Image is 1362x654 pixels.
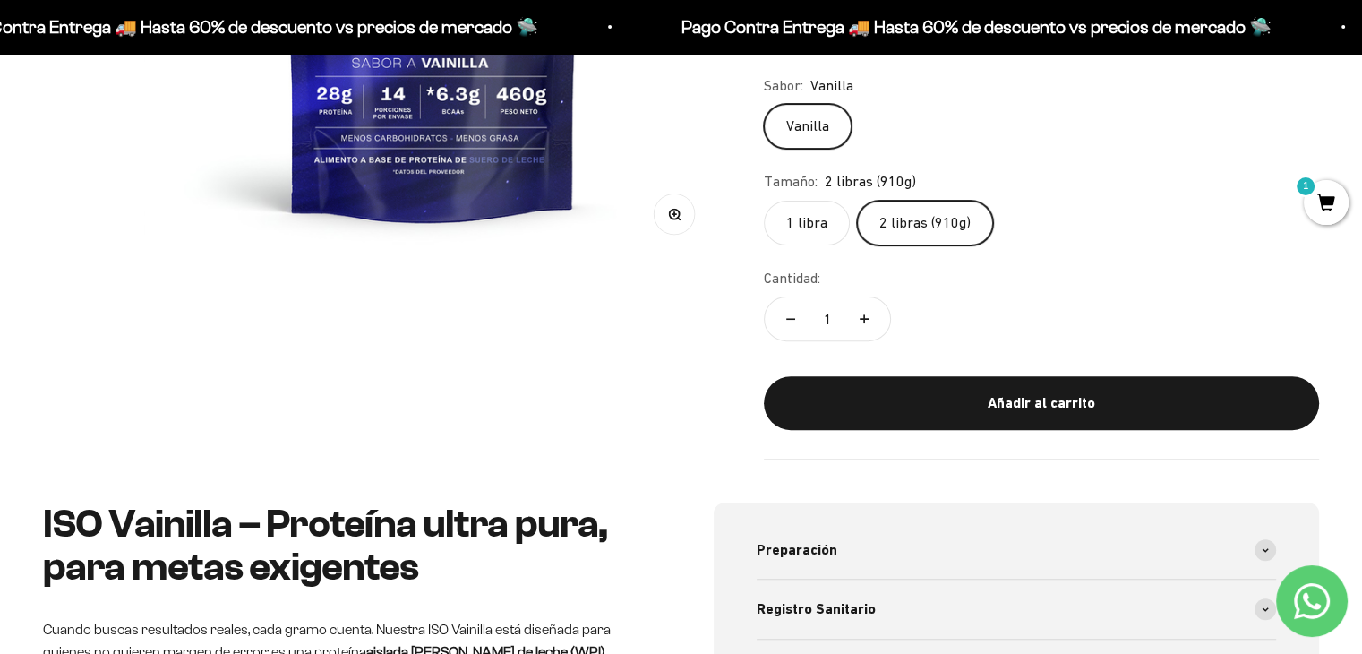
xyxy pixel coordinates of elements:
summary: Registro Sanitario [757,580,1277,639]
p: ¿Qué te haría sentir más seguro de comprar este producto? [21,29,371,70]
button: Enviar [292,269,371,299]
span: Preparación [757,538,837,562]
span: Enviar [294,269,369,299]
div: Un mejor precio [21,228,371,260]
a: 1 [1304,194,1349,214]
span: Registro Sanitario [757,598,876,621]
label: Cantidad: [764,267,820,290]
div: Una promoción especial [21,157,371,188]
p: Pago Contra Entrega 🚚 Hasta 60% de descuento vs precios de mercado 🛸 [680,13,1270,41]
span: 2 libras (910g) [825,170,916,194]
div: Reseñas de otros clientes [21,121,371,152]
div: Más información sobre los ingredientes [21,85,371,116]
div: Un video del producto [21,193,371,224]
legend: Sabor: [764,74,803,98]
div: Añadir al carrito [800,392,1283,415]
legend: Tamaño: [764,170,818,194]
button: Aumentar cantidad [838,297,890,340]
h2: ISO Vainilla – Proteína ultra pura, para metas exigentes [43,503,649,589]
button: Añadir al carrito [764,376,1319,430]
button: Reducir cantidad [765,297,817,340]
mark: 1 [1295,176,1316,197]
span: Vanilla [810,74,853,98]
summary: Preparación [757,521,1277,580]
